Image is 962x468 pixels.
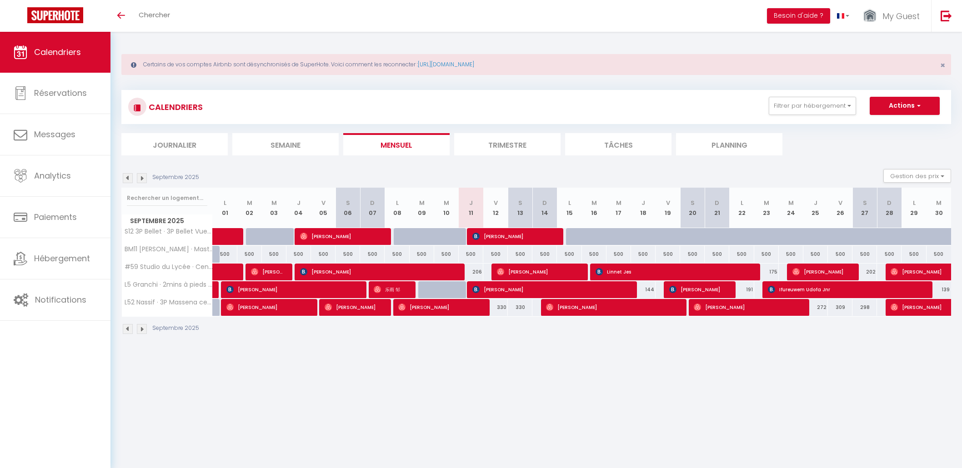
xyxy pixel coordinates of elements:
div: 500 [877,246,902,263]
div: 500 [336,246,360,263]
th: 09 [410,188,434,228]
abbr: M [591,199,597,207]
div: 500 [483,246,508,263]
span: Chercher [139,10,170,20]
abbr: S [691,199,695,207]
button: Close [940,61,945,70]
th: 12 [483,188,508,228]
span: Ifureuwem Udofa Jnr [768,281,923,298]
div: 500 [803,246,828,263]
li: Semaine [232,133,339,155]
input: Rechercher un logement... [127,190,207,206]
li: Mensuel [343,133,450,155]
div: 500 [828,246,852,263]
span: Notifications [35,294,86,305]
div: 500 [754,246,779,263]
div: 500 [557,246,581,263]
abbr: M [444,199,449,207]
span: Hébergement [34,253,90,264]
th: 19 [656,188,680,228]
span: BM11 [PERSON_NAME] · Master flat for six central AC wifi 3Bdr 3Bathroom [123,246,214,253]
span: [PERSON_NAME] [398,299,480,316]
abbr: M [764,199,769,207]
div: 175 [754,264,779,280]
p: Septembre 2025 [152,324,199,333]
th: 07 [360,188,385,228]
div: 500 [508,246,532,263]
span: [PERSON_NAME] [325,299,382,316]
div: 500 [582,246,606,263]
div: 500 [286,246,311,263]
div: 500 [459,246,483,263]
th: 23 [754,188,779,228]
div: 500 [360,246,385,263]
span: [PERSON_NAME] [300,263,456,280]
span: [PERSON_NAME] [497,263,579,280]
div: 500 [385,246,409,263]
abbr: V [838,199,842,207]
th: 17 [606,188,631,228]
abbr: S [518,199,522,207]
abbr: L [224,199,226,207]
th: 02 [237,188,262,228]
span: [PERSON_NAME] [472,281,628,298]
img: logout [941,10,952,21]
span: [PERSON_NAME] [694,299,800,316]
abbr: J [297,199,301,207]
div: Certains de vos comptes Airbnb sont désynchronisés de SuperHote. Voici comment les reconnecter : [121,54,951,75]
th: 30 [927,188,951,228]
div: 500 [237,246,262,263]
li: Journalier [121,133,228,155]
div: 500 [532,246,557,263]
button: Actions [870,97,940,115]
li: Trimestre [454,133,561,155]
th: 27 [852,188,877,228]
img: Super Booking [27,7,83,23]
div: 191 [729,281,754,298]
th: 01 [213,188,237,228]
span: [PERSON_NAME] [792,263,850,280]
div: 500 [852,246,877,263]
span: My Guest [882,10,920,22]
th: 03 [262,188,286,228]
th: 10 [434,188,459,228]
div: 298 [852,299,877,316]
th: 18 [631,188,656,228]
div: 139 [927,281,951,298]
abbr: M [788,199,794,207]
abbr: D [715,199,719,207]
li: Tâches [565,133,671,155]
div: 500 [656,246,680,263]
div: 500 [262,246,286,263]
th: 22 [729,188,754,228]
div: 500 [311,246,336,263]
abbr: S [346,199,350,207]
th: 29 [902,188,926,228]
span: L5 Granchi · 2mins à pieds de La Promenade Coeur du [GEOGRAPHIC_DATA] [123,281,214,288]
span: Paiements [34,211,77,223]
abbr: M [936,199,942,207]
abbr: L [741,199,743,207]
div: 500 [410,246,434,263]
div: 330 [483,299,508,316]
abbr: M [616,199,621,207]
th: 28 [877,188,902,228]
th: 14 [532,188,557,228]
abbr: S [863,199,867,207]
abbr: D [887,199,892,207]
span: L52 Nassif · 3P Massena central, à deux pas de la mer/AC [123,299,214,306]
p: Septembre 2025 [152,173,199,182]
th: 06 [336,188,360,228]
th: 16 [582,188,606,228]
th: 04 [286,188,311,228]
div: 500 [779,246,803,263]
span: [PERSON_NAME] [669,281,727,298]
div: 500 [902,246,926,263]
abbr: J [469,199,473,207]
abbr: M [271,199,277,207]
div: 330 [508,299,532,316]
th: 08 [385,188,409,228]
abbr: M [247,199,252,207]
abbr: L [396,199,399,207]
button: Filtrer par hébergement [769,97,856,115]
